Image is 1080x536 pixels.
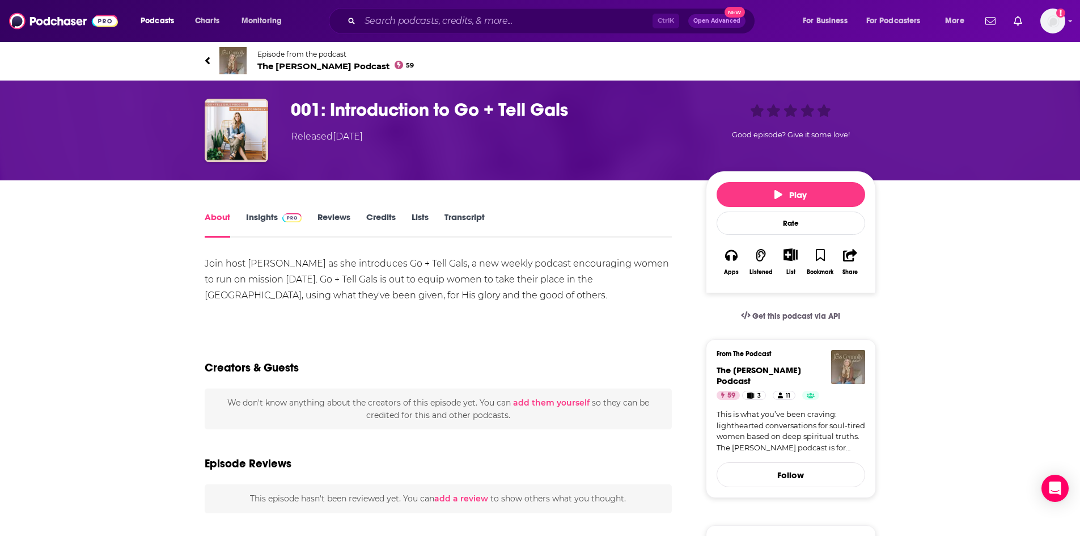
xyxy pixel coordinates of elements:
[257,50,414,58] span: Episode from the podcast
[282,213,302,222] img: Podchaser Pro
[774,189,807,200] span: Play
[257,61,414,71] span: The [PERSON_NAME] Podcast
[205,361,299,375] h2: Creators & Guests
[406,63,414,68] span: 59
[776,241,805,282] div: Show More ButtonList
[806,241,835,282] button: Bookmark
[434,492,488,505] button: add a review
[246,212,302,238] a: InsightsPodchaser Pro
[653,14,679,28] span: Ctrl K
[859,12,937,30] button: open menu
[981,11,1000,31] a: Show notifications dropdown
[1041,475,1069,502] div: Open Intercom Messenger
[732,130,850,139] span: Good episode? Give it some love!
[717,391,740,400] a: 59
[205,47,876,74] a: The Jess Connolly PodcastEpisode from the podcastThe [PERSON_NAME] Podcast59
[717,365,801,386] a: The Jess Connolly Podcast
[205,457,291,471] h3: Episode Reviews
[746,241,776,282] button: Listened
[724,269,739,276] div: Apps
[188,12,226,30] a: Charts
[9,10,118,32] img: Podchaser - Follow, Share and Rate Podcasts
[205,99,268,162] img: 001: Introduction to Go + Tell Gals
[412,212,429,238] a: Lists
[141,13,174,29] span: Podcasts
[227,398,649,420] span: We don't know anything about the creators of this episode yet . You can so they can be credited f...
[717,182,865,207] button: Play
[1040,9,1065,33] span: Logged in as BenLaurro
[242,13,282,29] span: Monitoring
[444,212,485,238] a: Transcript
[1040,9,1065,33] button: Show profile menu
[693,18,740,24] span: Open Advanced
[795,12,862,30] button: open menu
[835,241,865,282] button: Share
[219,47,247,74] img: The Jess Connolly Podcast
[749,269,773,276] div: Listened
[717,350,856,358] h3: From The Podcast
[133,12,189,30] button: open menu
[742,391,765,400] a: 3
[866,13,921,29] span: For Podcasters
[786,390,790,402] span: 11
[317,212,350,238] a: Reviews
[786,268,795,276] div: List
[291,130,363,144] div: Released [DATE]
[807,269,833,276] div: Bookmark
[937,12,979,30] button: open menu
[291,99,688,121] h1: 001: Introduction to Go + Tell Gals
[757,390,761,402] span: 3
[366,212,396,238] a: Credits
[688,14,746,28] button: Open AdvancedNew
[1040,9,1065,33] img: User Profile
[234,12,297,30] button: open menu
[205,256,672,303] div: Join host [PERSON_NAME] as she introduces Go + Tell Gals, a new weekly podcast encouraging women ...
[717,409,865,453] a: This is what you’ve been craving: lighthearted conversations for soul-tired women based on deep s...
[752,311,840,321] span: Get this podcast via API
[250,493,626,504] span: This episode hasn't been reviewed yet. You can to show others what you thought.
[340,8,766,34] div: Search podcasts, credits, & more...
[803,13,848,29] span: For Business
[831,350,865,384] img: The Jess Connolly Podcast
[717,365,801,386] span: The [PERSON_NAME] Podcast
[205,212,230,238] a: About
[732,302,850,330] a: Get this podcast via API
[727,390,735,402] span: 59
[725,7,745,18] span: New
[1056,9,1065,18] svg: Add a profile image
[195,13,219,29] span: Charts
[1009,11,1027,31] a: Show notifications dropdown
[945,13,964,29] span: More
[717,212,865,235] div: Rate
[717,241,746,282] button: Apps
[513,398,590,407] button: add them yourself
[717,462,865,487] button: Follow
[773,391,795,400] a: 11
[360,12,653,30] input: Search podcasts, credits, & more...
[842,269,858,276] div: Share
[779,248,802,261] button: Show More Button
